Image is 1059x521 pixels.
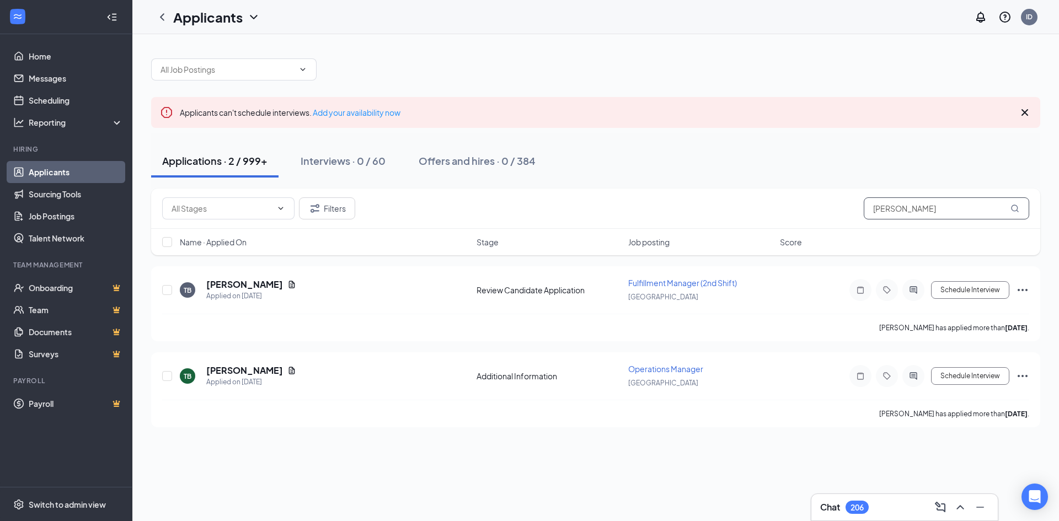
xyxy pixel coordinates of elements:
a: OnboardingCrown [29,277,123,299]
div: ID [1026,12,1033,22]
b: [DATE] [1005,410,1028,418]
svg: Analysis [13,117,24,128]
svg: ChevronUp [954,501,967,514]
svg: Cross [1018,106,1031,119]
a: Add your availability now [313,108,400,117]
h3: Chat [820,501,840,513]
svg: MagnifyingGlass [1010,204,1019,213]
span: Score [780,237,802,248]
div: Applied on [DATE] [206,291,296,302]
h5: [PERSON_NAME] [206,278,283,291]
svg: Tag [880,286,894,294]
a: PayrollCrown [29,393,123,415]
p: [PERSON_NAME] has applied more than . [879,409,1029,418]
a: Scheduling [29,89,123,111]
a: Talent Network [29,227,123,249]
svg: Tag [880,372,894,380]
span: Fulfillment Manager (2nd Shift) [628,278,737,288]
div: Team Management [13,260,121,270]
a: SurveysCrown [29,343,123,365]
svg: Ellipses [1016,369,1029,383]
div: Hiring [13,144,121,154]
svg: Filter [308,202,322,215]
input: All Job Postings [161,63,294,76]
div: Switch to admin view [29,499,106,510]
svg: Settings [13,499,24,510]
div: Interviews · 0 / 60 [301,154,386,168]
svg: Notifications [974,10,987,24]
svg: Collapse [106,12,117,23]
a: TeamCrown [29,299,123,321]
svg: Ellipses [1016,283,1029,297]
div: Open Intercom Messenger [1021,484,1048,510]
div: Offers and hires · 0 / 384 [419,154,536,168]
svg: ChevronDown [247,10,260,24]
button: ChevronUp [951,498,969,516]
span: Job posting [628,237,670,248]
span: Operations Manager [628,364,703,374]
svg: Document [287,366,296,375]
button: ComposeMessage [932,498,949,516]
svg: Error [160,106,173,119]
svg: ActiveChat [907,372,920,380]
span: Name · Applied On [180,237,247,248]
b: [DATE] [1005,324,1028,332]
button: Schedule Interview [931,367,1009,385]
a: Job Postings [29,205,123,227]
svg: Minimize [974,501,987,514]
span: Applicants can't schedule interviews. [180,108,400,117]
svg: ChevronDown [298,65,307,74]
div: Review Candidate Application [477,284,622,296]
a: Messages [29,67,123,89]
svg: ActiveChat [907,286,920,294]
span: Stage [477,237,499,248]
button: Filter Filters [299,197,355,219]
div: Applied on [DATE] [206,377,296,388]
div: Additional Information [477,370,622,382]
button: Schedule Interview [931,281,1009,299]
div: TB [184,286,191,295]
a: DocumentsCrown [29,321,123,343]
h1: Applicants [173,8,243,26]
div: Payroll [13,376,121,385]
h5: [PERSON_NAME] [206,364,283,377]
a: Sourcing Tools [29,183,123,205]
button: Minimize [971,498,989,516]
div: Reporting [29,117,124,128]
svg: WorkstreamLogo [12,11,23,22]
p: [PERSON_NAME] has applied more than . [879,323,1029,332]
svg: Document [287,280,296,289]
a: Applicants [29,161,123,183]
div: TB [184,372,191,381]
span: [GEOGRAPHIC_DATA] [628,293,698,301]
a: Home [29,45,123,67]
input: All Stages [172,202,272,214]
svg: ComposeMessage [934,501,947,514]
svg: ChevronLeft [156,10,169,24]
input: Search in applications [864,197,1029,219]
div: 206 [851,503,864,512]
svg: Note [854,372,867,380]
svg: ChevronDown [276,204,285,213]
svg: Note [854,286,867,294]
span: [GEOGRAPHIC_DATA] [628,379,698,387]
svg: QuestionInfo [998,10,1012,24]
div: Applications · 2 / 999+ [162,154,268,168]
